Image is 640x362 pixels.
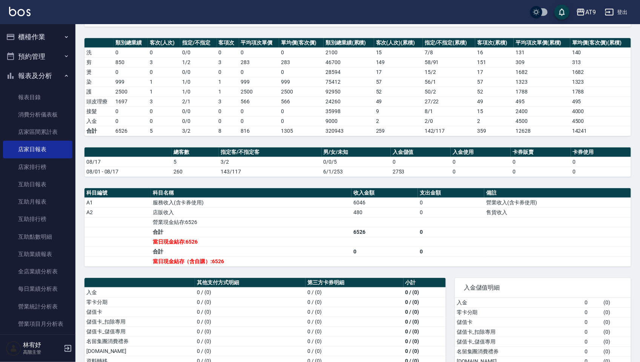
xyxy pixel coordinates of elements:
td: 28594 [324,67,374,77]
a: 消費分析儀表板 [3,106,72,123]
td: 7 / 8 [423,48,475,57]
td: 0 / 0 [180,48,216,57]
td: 6526 [351,227,418,237]
td: 營業現金結存:6526 [151,217,351,227]
td: 3/2 [180,126,216,136]
td: 儲值卡_儲值專用 [455,337,583,347]
td: 0 / (0) [305,297,403,307]
td: 49 [475,97,514,106]
th: 平均項次單價(累積) [514,38,570,48]
td: 0 [239,48,279,57]
button: 登出 [602,5,631,19]
th: 單均價(客次價) [279,38,324,48]
td: 名留集團消費禮券 [84,336,195,346]
td: 儲值卡_儲值專用 [84,327,195,336]
td: 2 [475,116,514,126]
td: [DOMAIN_NAME] [84,346,195,356]
td: 合計 [151,247,351,256]
td: 0 [279,106,324,116]
th: 指定/不指定 [180,38,216,48]
th: 總客數 [172,147,219,157]
td: 儲值卡_扣除專用 [455,327,583,337]
td: 0 [239,106,279,116]
a: 營業項目月分析表 [3,315,72,333]
td: 27 / 22 [423,97,475,106]
td: 9 [374,106,423,116]
a: 互助排行榜 [3,210,72,228]
td: 0 / (0) [404,297,446,307]
td: 56 / 1 [423,77,475,87]
td: 0 / 0 [180,67,216,77]
td: A2 [84,207,151,217]
td: 0 [583,298,602,308]
td: 0 [418,207,484,217]
a: 店家日報表 [3,141,72,158]
button: AT9 [573,5,599,20]
td: 0 / (0) [404,307,446,317]
td: 0 / 0 [180,116,216,126]
td: ( 0 ) [602,298,631,308]
td: 57 [374,77,423,87]
td: 0 [583,307,602,317]
td: 1305 [279,126,324,136]
td: 50 / 2 [423,87,475,97]
td: A1 [84,198,151,207]
a: 互助日報表 [3,176,72,193]
a: 全店業績分析表 [3,263,72,280]
th: 指定/不指定(累積) [423,38,475,48]
td: 儲值卡_扣除專用 [84,317,195,327]
td: 4000 [570,106,631,116]
th: 男/女/未知 [322,147,391,157]
td: 1 / 2 [180,57,216,67]
a: 店家排行榜 [3,158,72,176]
td: 2753 [391,167,451,176]
td: 0 [583,347,602,356]
td: 15 [475,106,514,116]
td: 3/2 [219,157,322,167]
td: 儲值卡 [455,317,583,327]
td: 0 / (0) [195,336,305,346]
td: 0 [351,247,418,256]
td: 9000 [324,116,374,126]
td: 0 / (0) [195,297,305,307]
td: ( 0 ) [602,337,631,347]
th: 小計 [404,278,446,288]
td: ( 0 ) [602,347,631,356]
td: 2 [374,116,423,126]
td: 0 / (0) [305,287,403,297]
td: 08/01 - 08/17 [84,167,172,176]
td: 283 [239,57,279,67]
td: 0 [418,198,484,207]
td: 3 [217,97,239,106]
td: 999 [279,77,324,87]
td: 495 [570,97,631,106]
td: 0 / 0 [180,106,216,116]
th: 客次(人次)(累積) [374,38,423,48]
th: 指定客/不指定客 [219,147,322,157]
td: 0 [217,67,239,77]
td: 3 [217,57,239,67]
table: a dense table [84,38,631,136]
td: 頭皮理療 [84,97,114,106]
td: 3 [148,57,180,67]
a: 互助點數明細 [3,228,72,245]
td: 0 [451,157,511,167]
td: 0 / (0) [305,327,403,336]
td: 當日現金結存:6526 [151,237,351,247]
td: 17 [374,67,423,77]
td: 52 [374,87,423,97]
td: 0 [279,48,324,57]
th: 入金儲值 [391,147,451,157]
td: 259 [374,126,423,136]
a: 每日業績分析表 [3,280,72,298]
td: 480 [351,207,418,217]
td: 洗 [84,48,114,57]
td: 143/117 [219,167,322,176]
td: 0 / (0) [305,346,403,356]
td: 08/17 [84,157,172,167]
td: 0 [148,67,180,77]
td: 0 [511,167,571,176]
a: 互助月報表 [3,193,72,210]
td: 接髮 [84,106,114,116]
td: 4500 [570,116,631,126]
